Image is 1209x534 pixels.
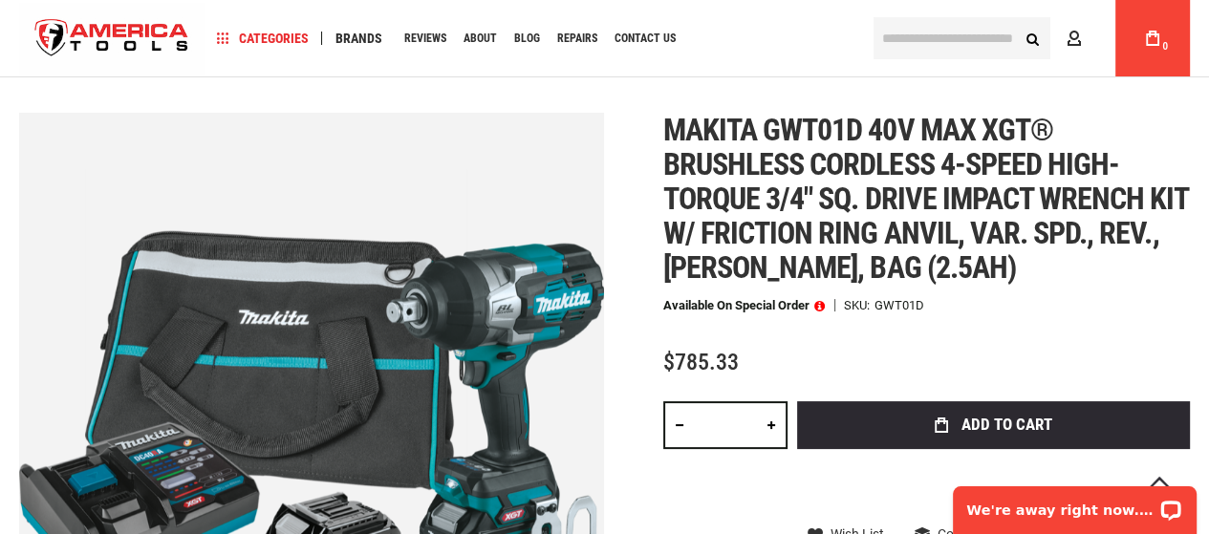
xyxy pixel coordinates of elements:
[506,26,549,52] a: Blog
[1014,20,1050,56] button: Search
[606,26,684,52] a: Contact Us
[327,26,391,52] a: Brands
[874,299,924,311] div: GWT01D
[396,26,455,52] a: Reviews
[455,26,506,52] a: About
[514,32,540,44] span: Blog
[404,32,446,44] span: Reviews
[797,401,1190,449] button: Add to Cart
[464,32,497,44] span: About
[19,3,205,75] img: America Tools
[615,32,676,44] span: Contact Us
[844,299,874,311] strong: SKU
[557,32,597,44] span: Repairs
[208,26,317,52] a: Categories
[549,26,606,52] a: Repairs
[663,112,1189,286] span: Makita gwt01d 40v max xgt® brushless cordless 4-speed high-torque 3/4" sq. drive impact wrench ki...
[335,32,382,45] span: Brands
[217,32,309,45] span: Categories
[940,474,1209,534] iframe: LiveChat chat widget
[663,349,739,375] span: $785.33
[1162,41,1168,52] span: 0
[19,3,205,75] a: store logo
[961,417,1051,433] span: Add to Cart
[663,299,825,312] p: Available on Special Order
